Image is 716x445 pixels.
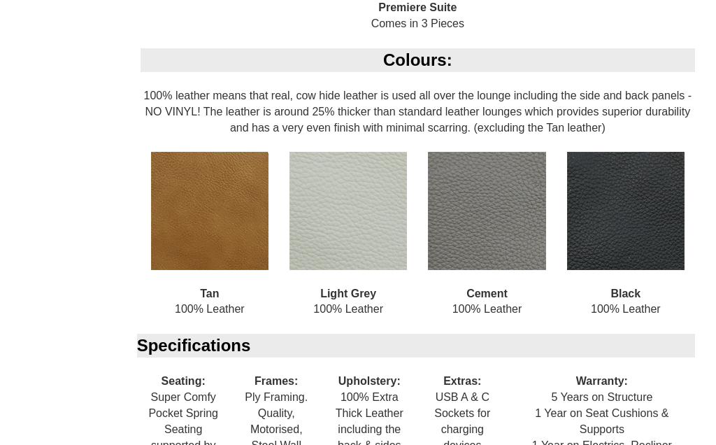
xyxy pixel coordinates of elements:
[289,152,407,269] img: Light Grey
[141,48,695,72] div: Colours:
[557,152,695,334] div: 100% Leather
[338,375,401,387] b: Upholstery:
[200,288,219,299] b: Tan
[137,334,695,358] div: Specifications
[162,375,206,387] b: Seating:
[255,375,298,387] b: Frames:
[320,288,376,299] b: Light Grey
[130,48,706,334] div: 100% leather means that real, cow hide leather is used all over the lounge including the side and...
[428,152,545,269] img: Cement
[417,152,556,334] div: 100% Leather
[443,375,481,387] b: Extras:
[567,152,685,269] img: Black
[151,152,268,269] img: Tan
[141,152,279,334] div: 100% Leather
[378,1,457,13] b: Premiere Suite
[466,288,508,299] b: Cement
[279,152,417,334] div: 100% Leather
[576,375,628,387] b: Warranty:
[610,288,640,299] b: Black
